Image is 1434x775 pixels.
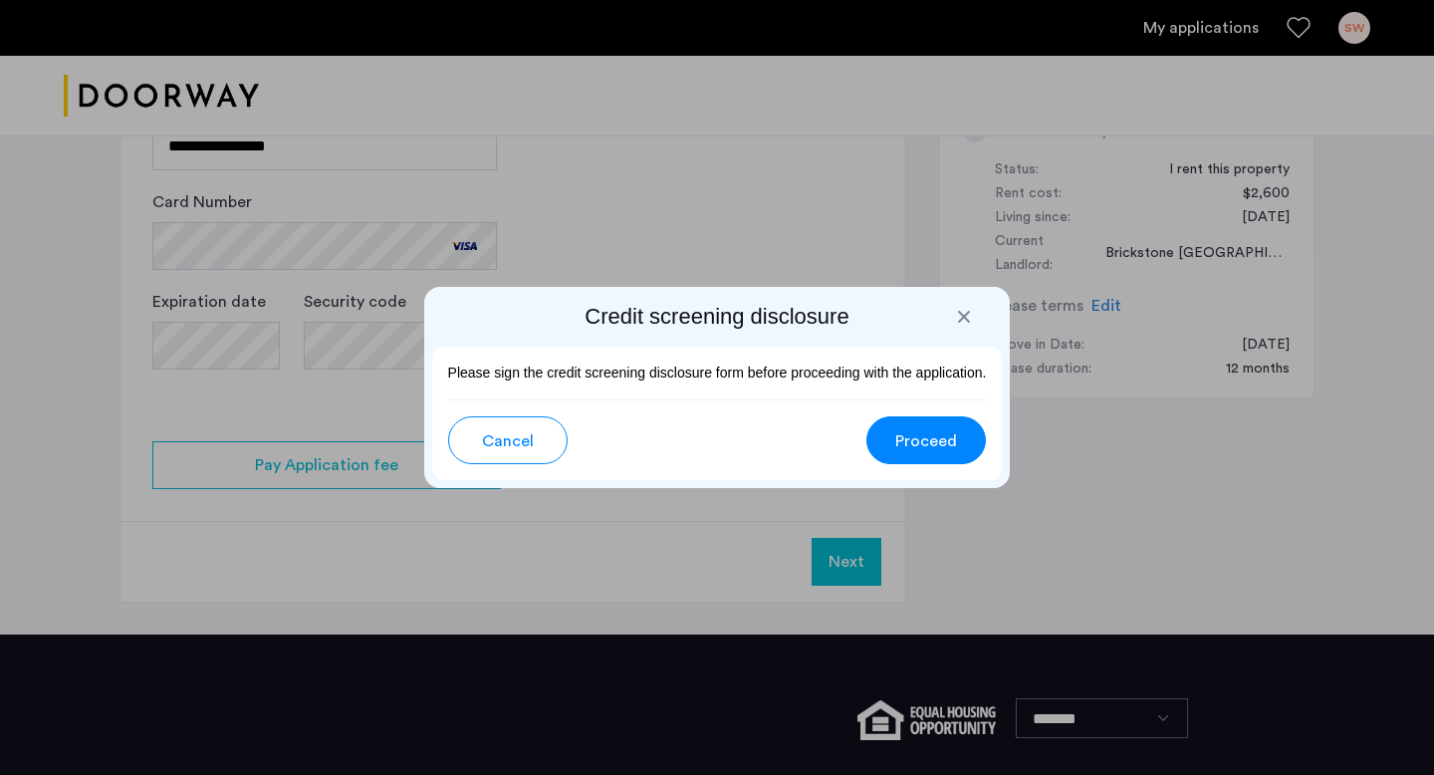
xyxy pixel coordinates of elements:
[448,363,987,384] p: Please sign the credit screening disclosure form before proceeding with the application.
[866,416,986,464] button: button
[482,429,534,453] span: Cancel
[448,416,568,464] button: button
[895,429,957,453] span: Proceed
[432,303,1003,331] h2: Credit screening disclosure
